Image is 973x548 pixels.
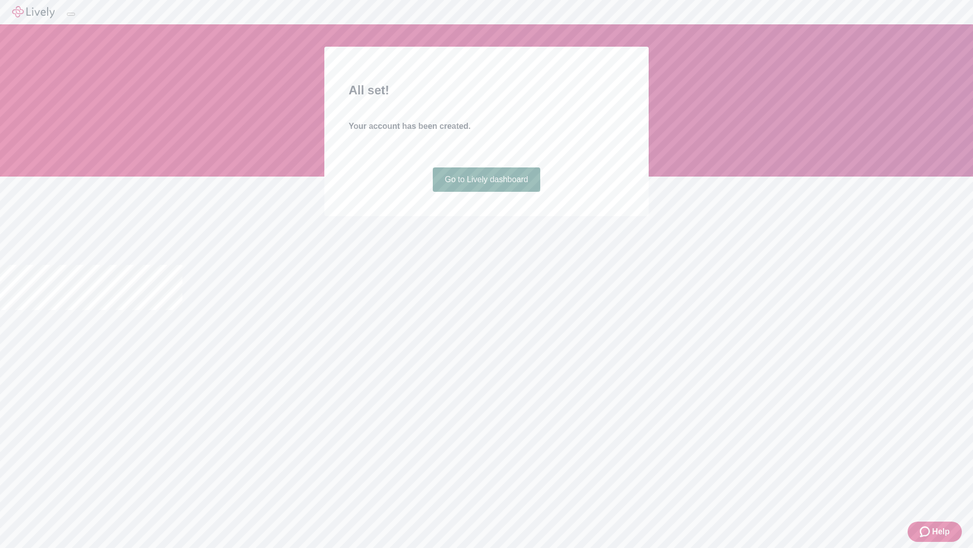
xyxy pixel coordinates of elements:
[920,526,932,538] svg: Zendesk support icon
[349,120,624,132] h4: Your account has been created.
[67,13,75,16] button: Log out
[908,522,962,542] button: Zendesk support iconHelp
[349,81,624,99] h2: All set!
[932,526,950,538] span: Help
[433,167,541,192] a: Go to Lively dashboard
[12,6,55,18] img: Lively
